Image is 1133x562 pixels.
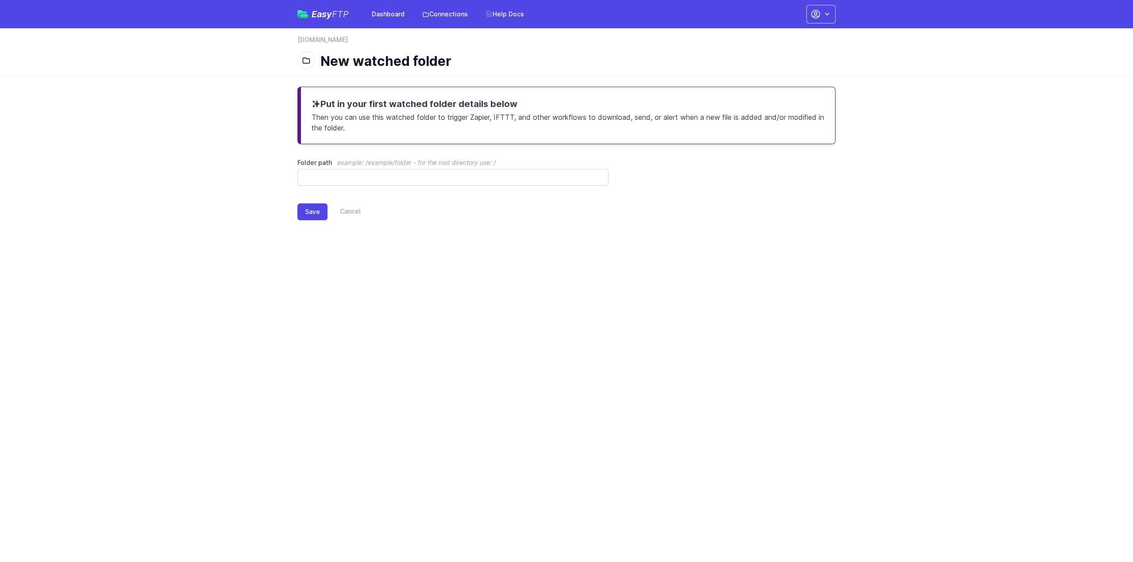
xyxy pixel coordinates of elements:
[297,158,609,167] label: Folder path
[337,159,496,166] span: example: /example/folder - for the root directory use: /
[480,6,529,22] a: Help Docs
[297,10,308,18] img: easyftp_logo.png
[297,35,348,44] a: [DOMAIN_NAME]
[297,203,328,220] button: Save
[328,203,361,220] a: Cancel
[312,10,349,19] span: Easy
[297,35,836,50] nav: Breadcrumb
[297,10,349,19] a: EasyFTP
[332,9,349,19] span: FTP
[366,6,410,22] a: Dashboard
[417,6,473,22] a: Connections
[312,98,825,110] h3: Put in your first watched folder details below
[320,53,829,69] h1: New watched folder
[312,110,825,133] p: Then you can use this watched folder to trigger Zapier, IFTTT, and other workflows to download, s...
